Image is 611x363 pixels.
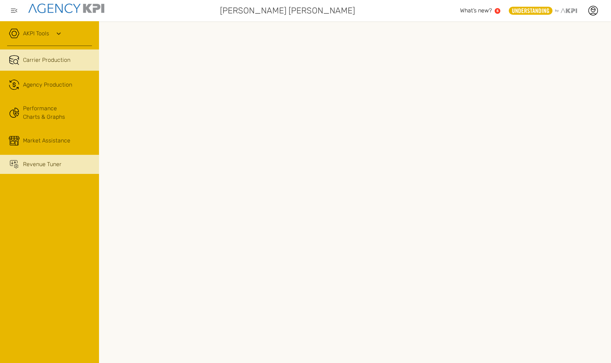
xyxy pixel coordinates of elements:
[23,160,62,169] span: Revenue Tuner
[23,29,49,38] a: AKPI Tools
[496,9,499,13] text: 5
[23,136,70,145] span: Market Assistance
[23,56,70,64] span: Carrier Production
[23,81,72,89] span: Agency Production
[28,4,104,13] img: agencykpi-logo-550x69-2d9e3fa8.png
[495,8,500,14] a: 5
[460,7,492,14] span: What’s new?
[220,4,355,17] span: [PERSON_NAME] [PERSON_NAME]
